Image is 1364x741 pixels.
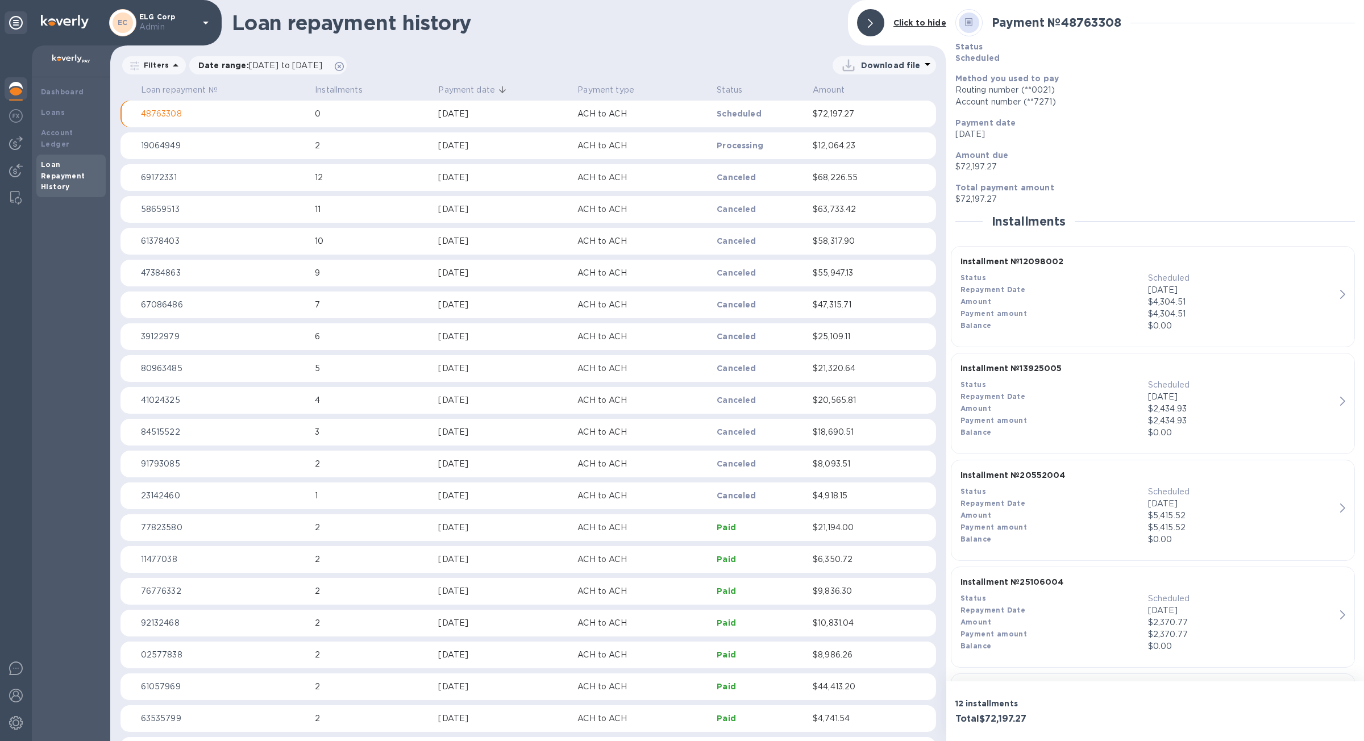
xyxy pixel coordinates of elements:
p: ACH to ACH [577,553,708,565]
p: $21,320.64 [813,363,900,374]
b: Total payment amount [955,183,1054,192]
p: ACH to ACH [577,713,708,725]
p: $4,304.51 [1148,308,1336,320]
div: Account number (**7271) [955,96,1355,108]
p: 0 [315,108,429,120]
p: $0.00 [1148,640,1336,652]
b: Payment № 48763308 [992,15,1121,30]
b: EC [118,18,128,27]
span: Payment type [577,84,649,96]
p: $72,197.27 [955,193,1355,205]
div: [DATE] [438,617,568,629]
p: 19064949 [141,140,306,152]
div: [DATE] [438,458,568,470]
p: ACH to ACH [577,331,708,343]
b: Amount [960,297,991,306]
p: 1 [315,490,429,502]
p: $47,315.71 [813,299,900,311]
div: [DATE] [438,681,568,693]
p: ACH to ACH [577,490,708,502]
div: $2,370.77 [1148,617,1336,628]
div: Unpin categories [5,11,27,34]
p: Paid [717,585,804,597]
button: Installment №12098002StatusScheduledRepayment Date[DATE]Amount$4,304.51Payment amount$4,304.51Bal... [951,246,1355,347]
p: $20,565.81 [813,394,900,406]
p: Canceled [717,426,804,438]
b: Amount [960,618,991,626]
p: $55,947.13 [813,267,900,279]
p: ACH to ACH [577,649,708,661]
p: $72,197.27 [955,161,1355,173]
b: Balance [960,428,992,436]
b: Dashboard [41,88,84,96]
span: Status [717,84,757,96]
b: Status [960,487,986,496]
p: $58,317.90 [813,235,900,247]
p: Installments [315,84,363,96]
b: Status [960,380,986,389]
b: Amount [960,404,991,413]
b: Status [955,42,983,51]
p: $10,831.04 [813,617,900,629]
p: 10 [315,235,429,247]
p: 76776332 [141,585,306,597]
p: $8,093.51 [813,458,900,470]
div: $2,434.93 [1148,403,1336,415]
p: 61057969 [141,681,306,693]
p: Scheduled [955,52,1355,64]
p: Canceled [717,299,804,310]
div: [DATE] [438,331,568,343]
p: 2 [315,649,429,661]
p: ACH to ACH [577,681,708,693]
img: Foreign exchange [9,109,23,123]
div: [DATE] [438,649,568,661]
p: 12 [315,172,429,184]
p: ACH to ACH [577,585,708,597]
p: Scheduled [717,108,804,119]
span: Payment date [438,84,510,96]
p: Date range : [198,60,328,71]
b: Status [960,594,986,602]
p: 11477038 [141,553,306,565]
div: $4,304.51 [1148,296,1336,308]
b: Loans [41,108,65,116]
p: Canceled [717,203,804,215]
p: ACH to ACH [577,235,708,247]
p: Canceled [717,490,804,501]
p: 11 [315,203,429,215]
p: Amount [813,84,845,96]
p: $72,197.27 [813,108,900,120]
p: 2 [315,458,429,470]
p: 67086486 [141,299,306,311]
p: $8,986.26 [813,649,900,661]
p: [DATE] [1148,284,1336,296]
p: Paid [717,649,804,660]
p: 58659513 [141,203,306,215]
p: $0.00 [1148,534,1336,546]
p: ACH to ACH [577,617,708,629]
p: ACH to ACH [577,426,708,438]
p: $63,733.42 [813,203,900,215]
b: Balance [960,535,992,543]
p: Status [717,84,742,96]
div: [DATE] [438,172,568,184]
span: Installments [315,84,377,96]
p: 80963485 [141,363,306,374]
b: Repayment Date [960,285,1026,294]
p: Scheduled [1148,379,1336,391]
p: Paid [717,522,804,533]
p: $68,226.55 [813,172,900,184]
div: [DATE] [438,522,568,534]
p: $44,413.20 [813,681,900,693]
p: 3 [315,426,429,438]
p: 63535799 [141,713,306,725]
p: ACH to ACH [577,108,708,120]
h2: Installments [992,214,1066,228]
p: ACH to ACH [577,363,708,374]
p: 2 [315,681,429,693]
p: $6,350.72 [813,553,900,565]
div: [DATE] [438,426,568,438]
div: [DATE] [438,108,568,120]
p: 2 [315,553,429,565]
div: [DATE] [438,553,568,565]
